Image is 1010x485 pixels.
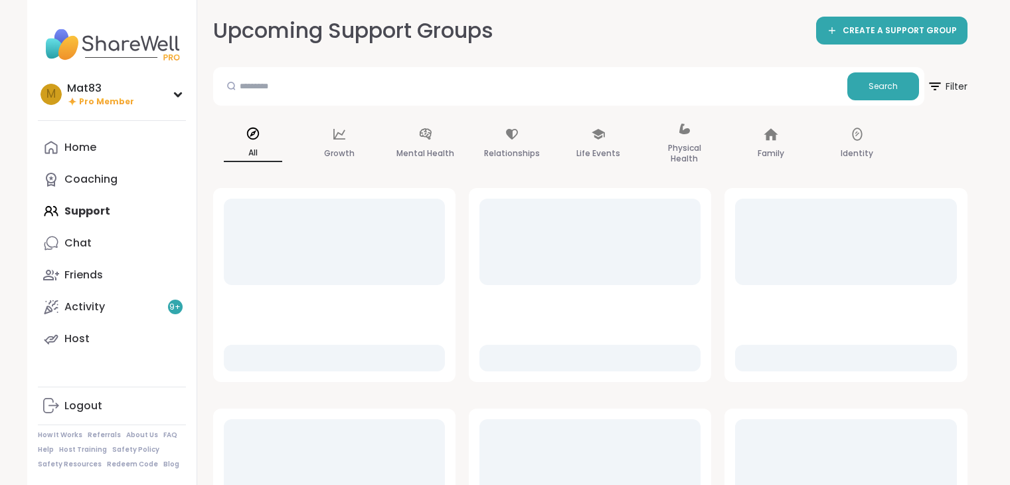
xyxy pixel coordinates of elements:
[224,145,282,162] p: All
[46,86,56,103] span: M
[758,145,784,161] p: Family
[38,460,102,469] a: Safety Resources
[163,460,179,469] a: Blog
[38,259,186,291] a: Friends
[107,460,158,469] a: Redeem Code
[163,431,177,440] a: FAQ
[64,300,105,314] div: Activity
[927,70,968,102] span: Filter
[38,291,186,323] a: Activity9+
[324,145,355,161] p: Growth
[64,172,118,187] div: Coaching
[38,163,186,195] a: Coaching
[64,399,102,413] div: Logout
[169,302,181,313] span: 9 +
[484,145,540,161] p: Relationships
[655,140,714,167] p: Physical Health
[841,145,873,161] p: Identity
[869,80,898,92] span: Search
[79,96,134,108] span: Pro Member
[59,445,107,454] a: Host Training
[38,445,54,454] a: Help
[64,268,103,282] div: Friends
[67,81,134,96] div: Mat83
[38,390,186,422] a: Logout
[396,145,454,161] p: Mental Health
[816,17,968,45] a: CREATE A SUPPORT GROUP
[576,145,620,161] p: Life Events
[64,140,96,155] div: Home
[126,431,158,440] a: About Us
[38,21,186,68] img: ShareWell Nav Logo
[38,323,186,355] a: Host
[38,227,186,259] a: Chat
[927,67,968,106] button: Filter
[847,72,919,100] button: Search
[64,332,90,346] div: Host
[38,132,186,163] a: Home
[843,25,957,37] span: CREATE A SUPPORT GROUP
[64,236,92,250] div: Chat
[112,445,159,454] a: Safety Policy
[213,16,493,46] h2: Upcoming Support Groups
[88,431,121,440] a: Referrals
[38,431,82,440] a: How It Works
